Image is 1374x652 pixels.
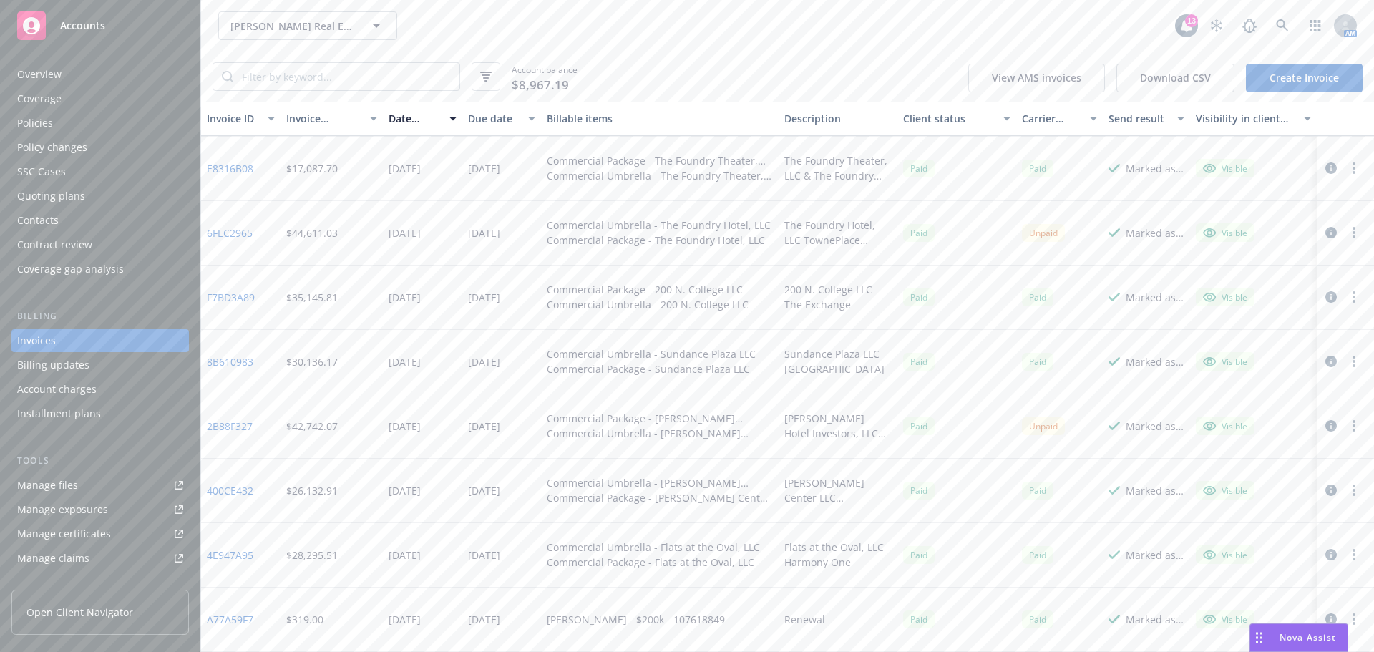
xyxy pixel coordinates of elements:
[11,6,189,46] a: Accounts
[468,161,500,176] div: [DATE]
[1203,226,1247,239] div: Visible
[547,297,749,312] div: Commercial Umbrella - 200 N. College LLC
[17,258,124,281] div: Coverage gap analysis
[207,354,253,369] a: 8B610983
[1022,288,1053,306] span: Paid
[17,112,53,135] div: Policies
[547,555,760,570] div: Commercial Package - Flats at the Oval, LLC
[903,417,935,435] div: Paid
[207,225,253,240] a: 6FEC2965
[1301,11,1330,40] a: Switch app
[17,329,56,352] div: Invoices
[207,612,253,627] a: A77A59F7
[903,224,935,242] div: Paid
[468,290,500,305] div: [DATE]
[968,64,1105,92] button: View AMS invoices
[1126,612,1184,627] div: Marked as sent
[207,548,253,563] a: 4E947A95
[468,548,500,563] div: [DATE]
[784,282,892,312] div: 200 N. College LLC The Exchange
[1022,160,1053,177] span: Paid
[11,454,189,468] div: Tools
[11,354,189,376] a: Billing updates
[222,71,233,82] svg: Search
[1185,14,1198,27] div: 13
[11,571,189,594] a: Manage BORs
[11,136,189,159] a: Policy changes
[207,483,253,498] a: 400CE432
[1126,161,1184,176] div: Marked as sent
[903,288,935,306] div: Paid
[784,218,892,248] div: The Foundry Hotel, LLC TownePlace Suites Loveland
[1022,546,1053,564] div: Paid
[779,102,897,136] button: Description
[547,153,773,168] div: Commercial Package - The Foundry Theater, LLC & The Foundry Loveland, LLC
[17,87,62,110] div: Coverage
[468,225,500,240] div: [DATE]
[1203,162,1247,175] div: Visible
[512,64,578,90] span: Account balance
[1016,102,1103,136] button: Carrier status
[468,111,520,126] div: Due date
[281,102,384,136] button: Invoice amount
[547,490,773,505] div: Commercial Package - [PERSON_NAME] Center LLC
[903,546,935,564] span: Paid
[389,161,421,176] div: [DATE]
[1116,64,1234,92] button: Download CSV
[11,63,189,86] a: Overview
[1022,417,1065,435] div: Unpaid
[17,378,97,401] div: Account charges
[286,111,362,126] div: Invoice amount
[1235,11,1264,40] a: Report a Bug
[1203,484,1247,497] div: Visible
[11,87,189,110] a: Coverage
[547,218,771,233] div: Commercial Umbrella - The Foundry Hotel, LLC
[903,610,935,628] div: Paid
[17,136,87,159] div: Policy changes
[1126,483,1184,498] div: Marked as sent
[286,161,338,176] div: $17,087.70
[547,426,773,441] div: Commercial Umbrella - [PERSON_NAME][GEOGRAPHIC_DATA] Investors, LLC
[541,102,779,136] button: Billable items
[903,353,935,371] div: Paid
[17,547,89,570] div: Manage claims
[784,153,892,183] div: The Foundry Theater, LLC & The Foundry Loveland, LLC The Foundry - Theater
[11,185,189,208] a: Quoting plans
[286,225,338,240] div: $44,611.03
[547,612,725,627] div: [PERSON_NAME] - $200k - 107618849
[1268,11,1297,40] a: Search
[11,309,189,323] div: Billing
[1126,548,1184,563] div: Marked as sent
[389,225,421,240] div: [DATE]
[897,102,1016,136] button: Client status
[1126,225,1184,240] div: Marked as sent
[286,419,338,434] div: $42,742.07
[784,612,825,627] div: Renewal
[1203,548,1247,561] div: Visible
[286,290,338,305] div: $35,145.81
[1022,482,1053,500] div: Paid
[1203,291,1247,303] div: Visible
[1126,354,1184,369] div: Marked as sent
[17,474,78,497] div: Manage files
[286,483,338,498] div: $26,132.91
[1022,353,1053,371] span: Paid
[903,482,935,500] div: Paid
[1022,610,1053,628] div: Paid
[903,160,935,177] div: Paid
[286,548,338,563] div: $28,295.51
[11,522,189,545] a: Manage certificates
[547,361,756,376] div: Commercial Package - Sundance Plaza LLC
[468,354,500,369] div: [DATE]
[784,346,892,376] div: Sundance Plaza LLC [GEOGRAPHIC_DATA]
[11,160,189,183] a: SSC Cases
[784,411,892,441] div: [PERSON_NAME] Hotel Investors, LLC SpringHill Suites [PERSON_NAME]
[383,102,462,136] button: Date issued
